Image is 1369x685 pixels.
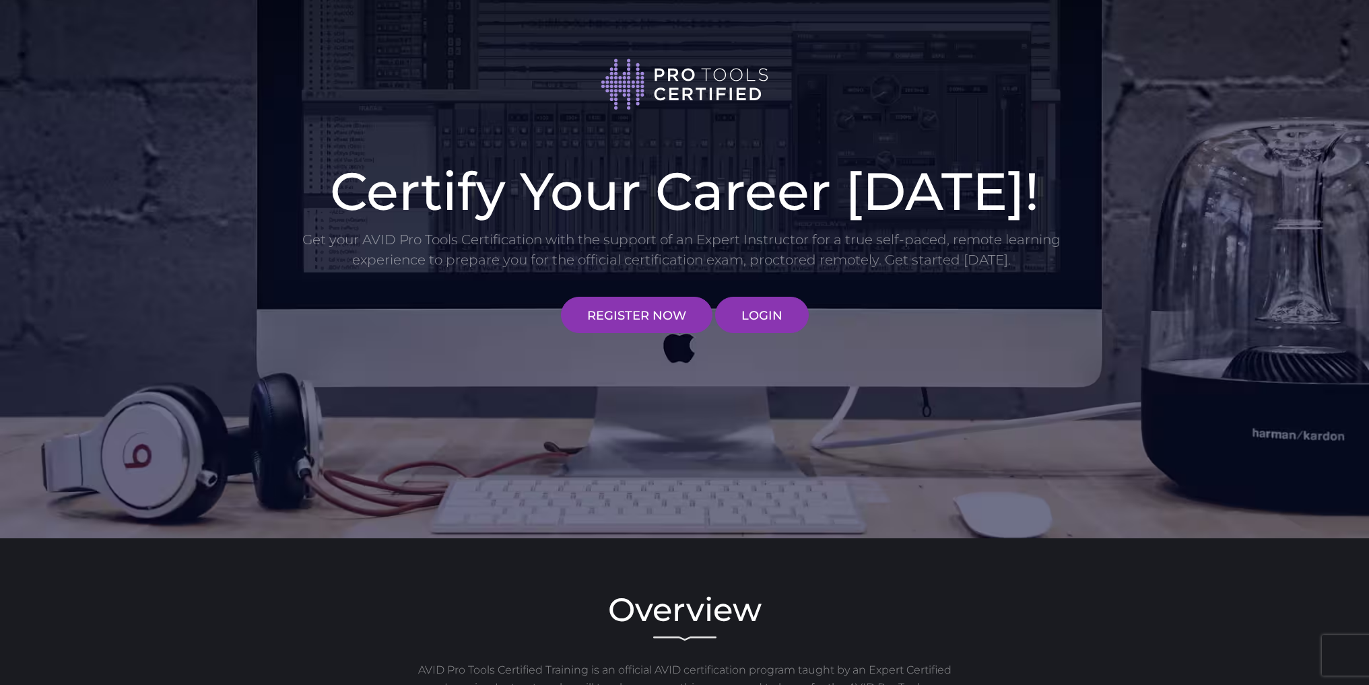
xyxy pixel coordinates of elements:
[715,297,809,333] a: LOGIN
[653,636,716,641] img: decorative line
[301,165,1069,217] h1: Certify Your Career [DATE]!
[601,57,769,112] img: Pro Tools Certified logo
[301,593,1069,626] h2: Overview
[561,297,712,333] a: REGISTER NOW
[301,229,1062,270] p: Get your AVID Pro Tools Certification with the support of an Expert Instructor for a true self-pa...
